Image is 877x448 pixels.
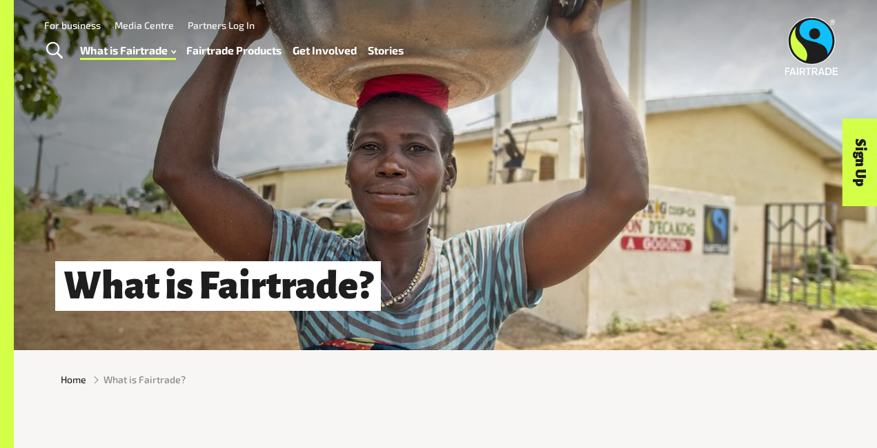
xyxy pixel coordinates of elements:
a: Media Centre [115,19,174,31]
a: What is Fairtrade [80,41,176,60]
a: Toggle Search [37,34,71,68]
h1: What is Fairtrade? [55,261,381,311]
span: What is Fairtrade? [104,372,186,387]
a: Get Involved [293,41,357,60]
a: Partners Log In [188,19,255,31]
a: Fairtrade Products [186,41,282,60]
img: Fairtrade Australia New Zealand logo [785,17,838,75]
a: Home [61,372,86,387]
a: Stories [368,41,404,60]
a: For business [44,19,101,31]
